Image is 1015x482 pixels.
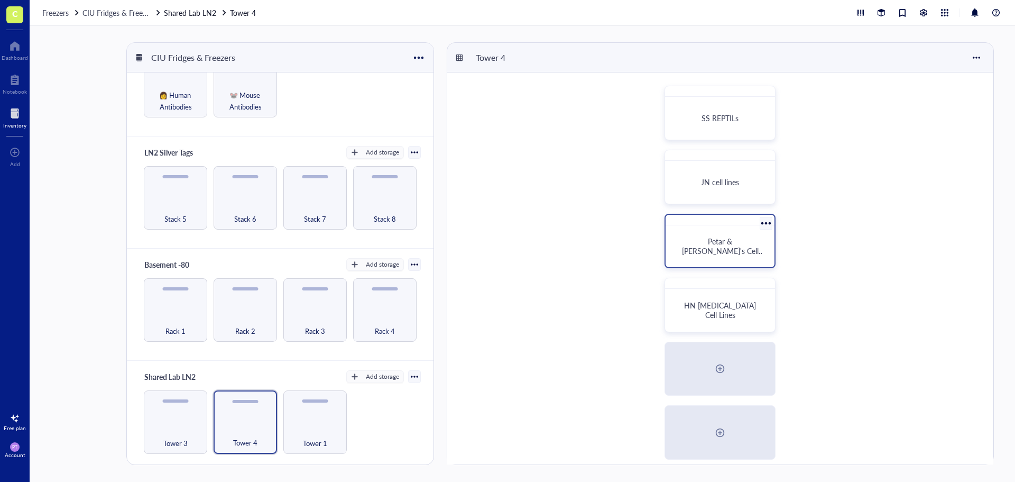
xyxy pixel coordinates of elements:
[163,438,188,449] span: Tower 3
[303,438,327,449] span: Tower 1
[146,49,240,67] div: CIU Fridges & Freezers
[149,89,202,113] span: 👩 Human Antibodies
[375,325,395,337] span: Rack 4
[305,325,325,337] span: Rack 3
[82,7,155,18] span: CIU Fridges & Freezers
[701,177,739,187] span: JN cell lines
[702,113,739,123] span: SS REPTILs
[164,213,187,225] span: Stack 5
[682,236,764,266] span: Petar & [PERSON_NAME]'s Cell Lines
[165,325,186,337] span: Rack 1
[3,71,27,95] a: Notebook
[366,372,399,381] div: Add storage
[10,161,20,167] div: Add
[12,7,18,20] span: C
[366,260,399,269] div: Add storage
[140,257,203,272] div: Basement -80
[233,437,257,449] span: Tower 4
[304,213,326,225] span: Stack 7
[346,258,404,271] button: Add storage
[3,88,27,95] div: Notebook
[3,122,26,129] div: Inventory
[471,49,534,67] div: Tower 4
[3,105,26,129] a: Inventory
[140,369,203,384] div: Shared Lab LN2
[42,7,69,18] span: Freezers
[2,54,28,61] div: Dashboard
[12,444,17,450] span: PT
[684,300,758,320] span: HN [MEDICAL_DATA] Cell Lines
[5,452,25,458] div: Account
[218,89,272,113] span: 🐭 Mouse Antibodies
[235,325,255,337] span: Rack 2
[234,213,256,225] span: Stack 6
[2,38,28,61] a: Dashboard
[4,425,26,431] div: Free plan
[140,145,203,160] div: LN2 Silver Tags
[164,7,258,19] a: Shared Lab LN2Tower 4
[366,148,399,157] div: Add storage
[82,7,162,19] a: CIU Fridges & Freezers
[42,7,80,19] a: Freezers
[374,213,396,225] span: Stack 8
[346,370,404,383] button: Add storage
[346,146,404,159] button: Add storage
